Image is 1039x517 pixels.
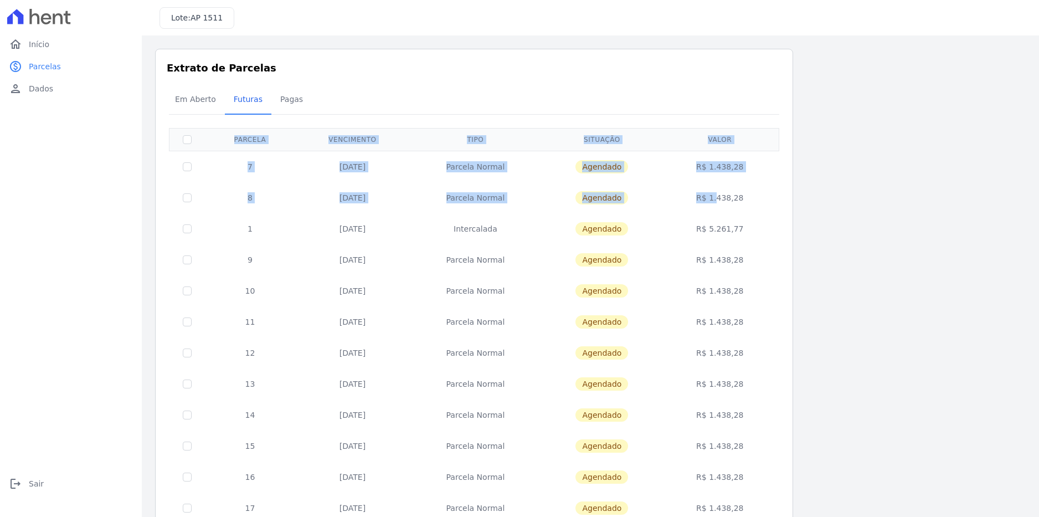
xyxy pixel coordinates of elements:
[663,182,777,213] td: R$ 1.438,28
[295,182,410,213] td: [DATE]
[29,478,44,489] span: Sair
[541,128,663,151] th: Situação
[205,213,295,244] td: 1
[295,244,410,275] td: [DATE]
[410,400,541,431] td: Parcela Normal
[663,128,777,151] th: Valor
[663,213,777,244] td: R$ 5.261,77
[9,38,22,51] i: home
[9,477,22,490] i: logout
[575,160,628,173] span: Agendado
[663,275,777,306] td: R$ 1.438,28
[9,60,22,73] i: paid
[410,151,541,182] td: Parcela Normal
[205,151,295,182] td: 7
[295,128,410,151] th: Vencimento
[410,182,541,213] td: Parcela Normal
[663,151,777,182] td: R$ 1.438,28
[410,306,541,337] td: Parcela Normal
[575,408,628,422] span: Agendado
[205,462,295,493] td: 16
[4,33,137,55] a: homeInício
[410,128,541,151] th: Tipo
[663,368,777,400] td: R$ 1.438,28
[410,462,541,493] td: Parcela Normal
[575,284,628,298] span: Agendado
[29,61,61,72] span: Parcelas
[663,244,777,275] td: R$ 1.438,28
[575,470,628,484] span: Agendado
[274,88,310,110] span: Pagas
[575,191,628,204] span: Agendado
[271,86,312,115] a: Pagas
[575,253,628,267] span: Agendado
[575,377,628,391] span: Agendado
[167,60,781,75] h3: Extrato de Parcelas
[205,275,295,306] td: 10
[166,86,225,115] a: Em Aberto
[663,462,777,493] td: R$ 1.438,28
[575,501,628,515] span: Agendado
[205,182,295,213] td: 8
[295,306,410,337] td: [DATE]
[410,275,541,306] td: Parcela Normal
[205,244,295,275] td: 9
[171,12,223,24] h3: Lote:
[295,462,410,493] td: [DATE]
[295,431,410,462] td: [DATE]
[575,315,628,329] span: Agendado
[4,55,137,78] a: paidParcelas
[29,39,49,50] span: Início
[575,439,628,453] span: Agendado
[29,83,53,94] span: Dados
[410,368,541,400] td: Parcela Normal
[191,13,223,22] span: AP 1511
[205,337,295,368] td: 12
[295,368,410,400] td: [DATE]
[295,337,410,368] td: [DATE]
[663,337,777,368] td: R$ 1.438,28
[295,151,410,182] td: [DATE]
[295,275,410,306] td: [DATE]
[663,400,777,431] td: R$ 1.438,28
[410,244,541,275] td: Parcela Normal
[575,222,628,236] span: Agendado
[295,400,410,431] td: [DATE]
[295,213,410,244] td: [DATE]
[663,431,777,462] td: R$ 1.438,28
[663,306,777,337] td: R$ 1.438,28
[168,88,223,110] span: Em Aberto
[9,82,22,95] i: person
[4,473,137,495] a: logoutSair
[205,306,295,337] td: 11
[205,400,295,431] td: 14
[410,337,541,368] td: Parcela Normal
[225,86,271,115] a: Futuras
[227,88,269,110] span: Futuras
[410,431,541,462] td: Parcela Normal
[575,346,628,360] span: Agendado
[205,431,295,462] td: 15
[205,128,295,151] th: Parcela
[410,213,541,244] td: Intercalada
[4,78,137,100] a: personDados
[205,368,295,400] td: 13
